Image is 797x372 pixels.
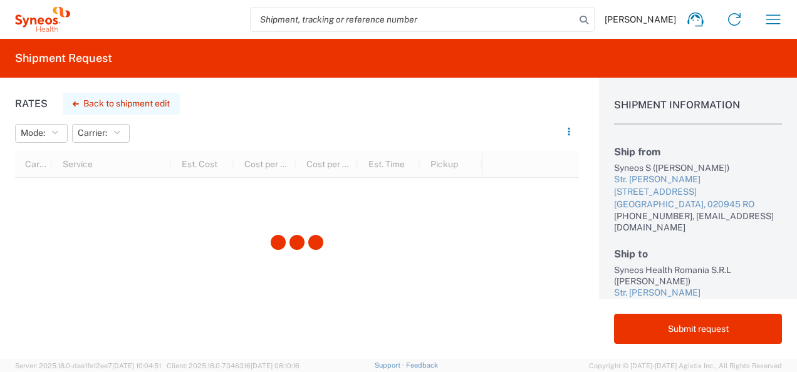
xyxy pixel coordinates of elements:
[614,314,782,344] button: Submit request
[21,127,45,139] span: Mode:
[406,361,438,369] a: Feedback
[614,199,782,211] div: [GEOGRAPHIC_DATA], 020945 RO
[112,362,161,369] span: [DATE] 10:04:51
[614,287,782,311] div: Str. [PERSON_NAME][STREET_ADDRESS]
[251,8,575,31] input: Shipment, tracking or reference number
[167,362,300,369] span: Client: 2025.18.0-7346316
[251,362,300,369] span: [DATE] 08:10:16
[614,162,782,173] div: Syneos S ([PERSON_NAME])
[614,146,782,158] h2: Ship from
[15,124,68,143] button: Mode:
[605,14,676,25] span: [PERSON_NAME]
[614,248,782,260] h2: Ship to
[15,98,48,110] h1: Rates
[15,362,161,369] span: Server: 2025.18.0-daa1fe12ee7
[614,264,782,287] div: Syneos Health Romania S.R.L ([PERSON_NAME])
[72,124,130,143] button: Carrier:
[63,93,180,115] button: Back to shipment edit
[614,287,782,324] a: Str. [PERSON_NAME][STREET_ADDRESS][GEOGRAPHIC_DATA], 020945 RO
[78,127,107,139] span: Carrier:
[614,210,782,233] div: [PHONE_NUMBER], [EMAIL_ADDRESS][DOMAIN_NAME]
[614,173,782,198] div: Str. [PERSON_NAME][STREET_ADDRESS]
[614,173,782,210] a: Str. [PERSON_NAME][STREET_ADDRESS][GEOGRAPHIC_DATA], 020945 RO
[375,361,406,369] a: Support
[15,51,112,66] h2: Shipment Request
[614,99,782,125] h1: Shipment Information
[589,360,782,371] span: Copyright © [DATE]-[DATE] Agistix Inc., All Rights Reserved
